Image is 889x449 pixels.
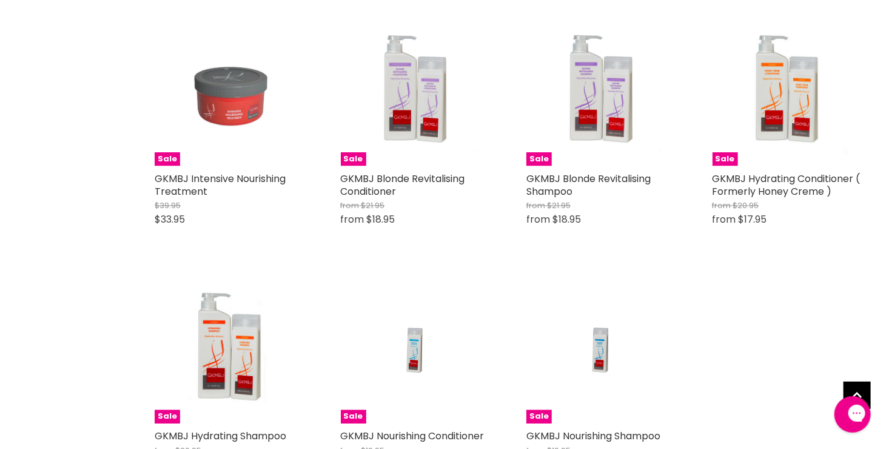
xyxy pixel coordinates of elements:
a: GKMBJ Hydrating Conditioner ( Formerly Honey Creme )Sale [713,16,862,166]
span: Sale [526,410,552,424]
iframe: Gorgias live chat messenger [828,392,877,437]
a: GKMBJ Blonde Revitalising Shampoo [526,172,651,198]
a: GKMBJ Hydrating Conditioner ( Formerly Honey Creme ) [713,172,860,198]
span: from [713,213,736,227]
a: GKMBJ Nourishing Conditioner [341,430,485,444]
span: Sale [341,152,366,166]
img: GKMBJ Nourishing Conditioner [366,274,465,424]
span: from [526,213,550,227]
a: GKMBJ Nourishing ShampooSale [526,274,676,424]
a: GKMBJ Blonde Revitalising ConditionerSale [341,16,491,166]
a: GKMBJ Blonde Revitalising Conditioner [341,172,465,198]
a: GKMBJ Intensive Nourishing TreatmentSale [155,16,304,166]
a: GKMBJ Hydrating ShampooSale [155,274,304,424]
span: from [713,200,731,212]
img: GKMBJ Nourishing Shampoo [551,274,651,424]
span: $18.95 [552,213,581,227]
span: Sale [155,410,180,424]
span: Sale [713,152,738,166]
a: GKMBJ Hydrating Shampoo [155,430,286,444]
span: Sale [155,152,180,166]
span: $21.95 [361,200,385,212]
span: $33.95 [155,213,185,227]
span: from [341,200,360,212]
img: GKMBJ Intensive Nourishing Treatment [155,41,304,141]
a: GKMBJ Nourishing ConditionerSale [341,274,491,424]
span: $21.95 [547,200,571,212]
span: $18.95 [367,213,395,227]
span: $17.95 [739,213,767,227]
img: GKMBJ Hydrating Conditioner ( Formerly Honey Creme ) [713,16,862,166]
a: GKMBJ Nourishing Shampoo [526,430,660,444]
img: GKMBJ Hydrating Shampoo [155,274,304,424]
span: from [526,200,545,212]
span: Sale [341,410,366,424]
img: GKMBJ Blonde Revitalising Shampoo [526,16,676,166]
span: $39.95 [155,200,181,212]
span: $20.95 [733,200,759,212]
a: GKMBJ Blonde Revitalising ShampooSale [526,16,676,166]
a: GKMBJ Intensive Nourishing Treatment [155,172,286,198]
span: from [341,213,364,227]
span: Sale [526,152,552,166]
img: GKMBJ Blonde Revitalising Conditioner [341,16,491,166]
